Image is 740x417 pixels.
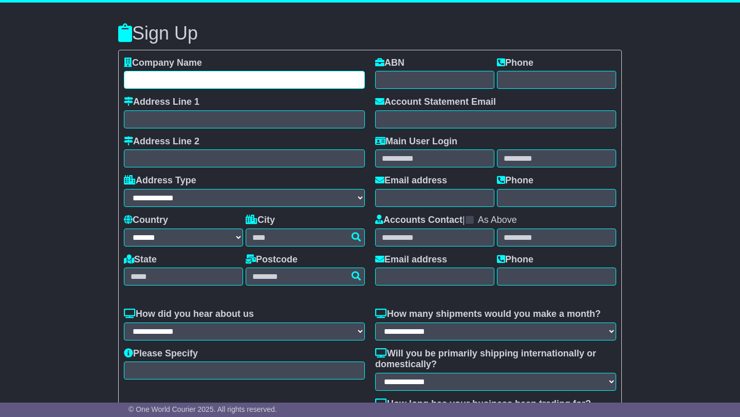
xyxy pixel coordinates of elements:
[246,215,275,226] label: City
[124,136,199,147] label: Address Line 2
[124,348,198,359] label: Please Specify
[124,309,254,320] label: How did you hear about us
[375,309,601,320] label: How many shipments would you make a month?
[246,254,298,266] label: Postcode
[375,254,447,266] label: Email address
[124,58,202,69] label: Company Name
[118,23,622,44] h3: Sign Up
[128,405,277,413] span: © One World Courier 2025. All rights reserved.
[375,175,447,186] label: Email address
[375,58,404,69] label: ABN
[375,215,462,226] label: Accounts Contact
[124,254,157,266] label: State
[375,215,616,229] div: |
[497,254,533,266] label: Phone
[124,97,199,108] label: Address Line 1
[375,399,591,410] label: How long has your business been trading for?
[375,348,616,370] label: Will you be primarily shipping internationally or domestically?
[375,97,496,108] label: Account Statement Email
[375,136,457,147] label: Main User Login
[497,175,533,186] label: Phone
[478,215,517,226] label: As Above
[124,175,196,186] label: Address Type
[497,58,533,69] label: Phone
[124,215,168,226] label: Country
